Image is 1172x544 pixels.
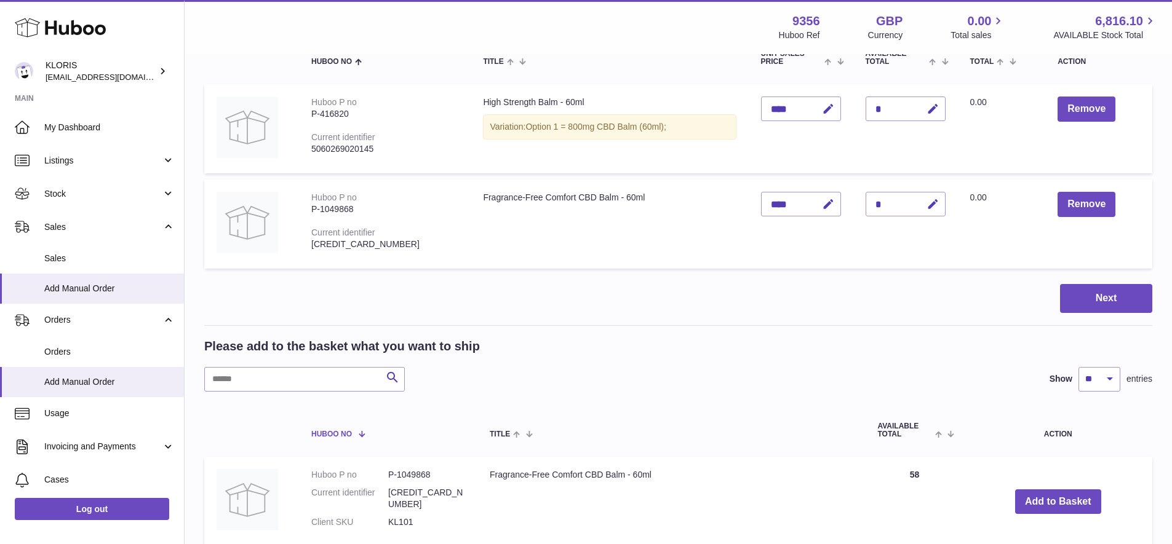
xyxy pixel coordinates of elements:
[44,441,162,452] span: Invoicing and Payments
[311,108,458,120] div: P-416820
[866,50,927,66] span: AVAILABLE Total
[1058,192,1115,217] button: Remove
[44,253,175,264] span: Sales
[490,430,510,438] span: Title
[963,410,1152,451] th: Action
[970,58,994,66] span: Total
[761,50,822,66] span: Unit Sales Price
[525,122,666,132] span: Option 1 = 800mg CBD Balm (60ml);
[311,132,375,142] div: Current identifier
[951,13,1005,41] a: 0.00 Total sales
[970,97,987,107] span: 0.00
[311,487,388,510] dt: Current identifier
[44,346,175,358] span: Orders
[44,314,162,326] span: Orders
[311,192,357,202] div: Huboo P no
[1015,489,1101,514] button: Add to Basket
[44,408,175,419] span: Usage
[968,13,992,30] span: 0.00
[311,203,458,215] div: P-1049868
[44,188,162,200] span: Stock
[951,30,1005,41] span: Total sales
[1058,58,1140,66] div: Action
[1053,30,1157,41] span: AVAILABLE Stock Total
[868,30,903,41] div: Currency
[471,84,748,173] td: High Strength Balm - 60ml
[1053,13,1157,41] a: 6,816.10 AVAILABLE Stock Total
[15,498,169,520] a: Log out
[44,376,175,388] span: Add Manual Order
[970,192,987,202] span: 0.00
[44,155,162,167] span: Listings
[388,487,465,510] dd: [CREDIT_CARD_NUMBER]
[46,60,156,83] div: KLORIS
[311,143,458,155] div: 5060269020145
[876,13,903,30] strong: GBP
[1050,373,1072,385] label: Show
[877,422,932,438] span: AVAILABLE Total
[388,516,465,528] dd: KL101
[311,516,388,528] dt: Client SKU
[1126,373,1152,385] span: entries
[217,192,278,253] img: Fragrance-Free Comfort CBD Balm - 60ml
[217,97,278,158] img: High Strength Balm - 60ml
[44,122,175,133] span: My Dashboard
[1095,13,1143,30] span: 6,816.10
[44,221,162,233] span: Sales
[44,474,175,486] span: Cases
[311,430,352,438] span: Huboo no
[44,283,175,294] span: Add Manual Order
[311,97,357,107] div: Huboo P no
[471,179,748,269] td: Fragrance-Free Comfort CBD Balm - 60ml
[311,227,375,237] div: Current identifier
[311,238,458,250] div: [CREDIT_CARD_NUMBER]
[483,58,503,66] span: Title
[779,30,820,41] div: Huboo Ref
[311,469,388,481] dt: Huboo P no
[15,62,33,81] img: huboo@kloriscbd.com
[1060,284,1152,313] button: Next
[204,338,480,355] h2: Please add to the basket what you want to ship
[483,114,736,140] div: Variation:
[792,13,820,30] strong: 9356
[311,58,352,66] span: Huboo no
[388,469,465,481] dd: P-1049868
[217,469,278,530] img: Fragrance-Free Comfort CBD Balm - 60ml
[1058,97,1115,122] button: Remove
[46,72,181,82] span: [EMAIL_ADDRESS][DOMAIN_NAME]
